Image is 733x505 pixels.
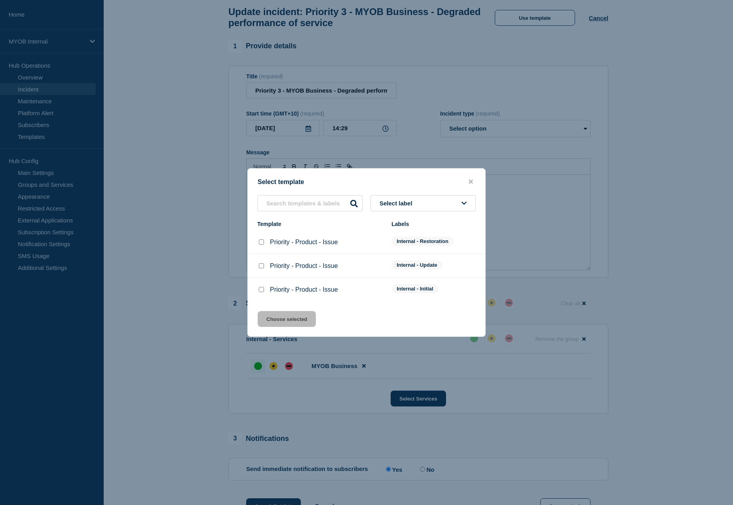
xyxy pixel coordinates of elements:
button: Choose selected [258,311,316,327]
input: Priority - Product - Issue checkbox [259,263,264,268]
span: Internal - Restoration [391,237,454,246]
input: Priority - Product - Issue checkbox [259,287,264,292]
div: Labels [391,221,476,227]
input: Priority - Product - Issue checkbox [259,239,264,245]
p: Priority - Product - Issue [270,286,338,293]
span: Internal - Initial [391,284,438,293]
p: Priority - Product - Issue [270,262,338,270]
button: close button [466,178,475,186]
span: Internal - Update [391,260,442,270]
input: Search templates & labels [257,195,363,211]
div: Select template [248,178,485,186]
span: Select label [380,200,416,207]
button: Select label [370,195,476,211]
p: Priority - Product - Issue [270,239,338,246]
div: Template [257,221,384,227]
